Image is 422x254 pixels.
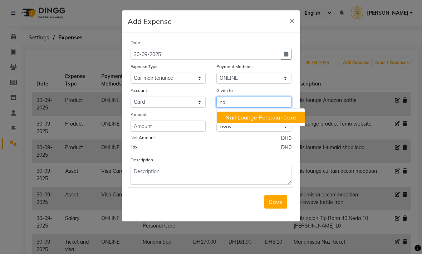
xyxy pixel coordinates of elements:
[131,157,153,163] label: Description
[131,144,137,150] label: Tax
[131,111,147,118] label: Amount
[264,195,287,209] button: Save
[281,135,291,144] span: DH0
[131,63,158,70] label: Expense Type
[131,135,155,141] label: Net Amount
[216,97,291,108] input: Given to
[131,39,140,46] label: Date
[128,16,172,27] h5: Add Expense
[281,144,291,153] span: DH0
[216,63,252,70] label: Payment Methods
[131,121,206,132] input: Amount
[289,15,294,26] span: ×
[225,114,296,121] ngb-highlight: l Lounge Personal Care
[131,87,147,94] label: Account
[216,87,233,94] label: Given to
[269,198,283,205] span: Save
[225,114,235,121] span: Nai
[284,10,300,30] button: Close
